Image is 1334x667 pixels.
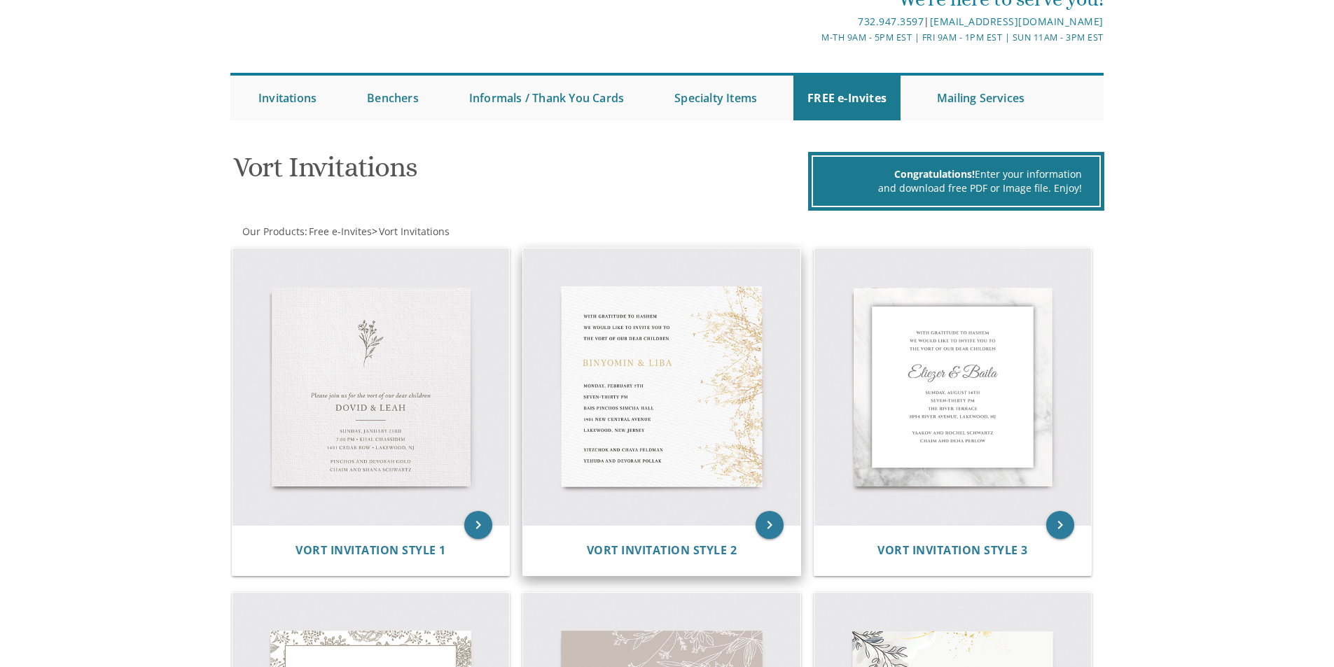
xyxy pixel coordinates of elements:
[814,248,1092,526] img: Vort Invitation Style 3
[233,152,805,193] h1: Vort Invitations
[1046,511,1074,539] a: keyboard_arrow_right
[587,544,737,557] a: Vort Invitation Style 2
[793,76,901,120] a: FREE e-Invites
[522,13,1104,30] div: |
[831,167,1082,181] div: Enter your information
[523,248,800,526] img: Vort Invitation Style 2
[244,76,331,120] a: Invitations
[296,542,446,558] span: Vort Invitation Style 1
[464,511,492,539] a: keyboard_arrow_right
[372,225,450,238] span: >
[309,225,372,238] span: Free e-Invites
[756,511,784,539] a: keyboard_arrow_right
[307,225,372,238] a: Free e-Invites
[377,225,450,238] a: Vort Invitations
[930,15,1104,28] a: [EMAIL_ADDRESS][DOMAIN_NAME]
[587,542,737,558] span: Vort Invitation Style 2
[831,181,1082,195] div: and download free PDF or Image file. Enjoy!
[877,544,1028,557] a: Vort Invitation Style 3
[230,225,667,239] div: :
[379,225,450,238] span: Vort Invitations
[241,225,305,238] a: Our Products
[660,76,771,120] a: Specialty Items
[858,15,924,28] a: 732.947.3597
[296,544,446,557] a: Vort Invitation Style 1
[877,542,1028,558] span: Vort Invitation Style 3
[923,76,1038,120] a: Mailing Services
[894,167,975,181] span: Congratulations!
[522,30,1104,45] div: M-Th 9am - 5pm EST | Fri 9am - 1pm EST | Sun 11am - 3pm EST
[353,76,433,120] a: Benchers
[455,76,638,120] a: Informals / Thank You Cards
[232,248,510,526] img: Vort Invitation Style 1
